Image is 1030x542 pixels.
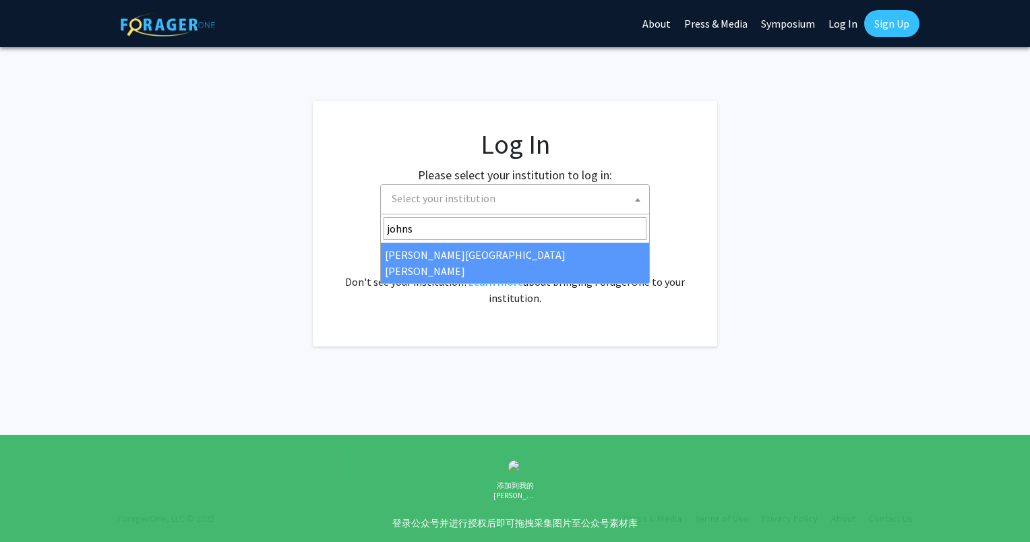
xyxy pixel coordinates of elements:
input: Search [384,217,646,240]
img: ForagerOne Logo [121,13,215,36]
span: Select your institution [392,191,495,205]
label: Please select your institution to log in: [418,166,612,184]
span: Select your institution [380,184,650,214]
div: No account? . Don't see your institution? about bringing ForagerOne to your institution. [340,241,690,306]
h1: Log In [340,128,690,160]
span: Select your institution [386,185,649,212]
a: Sign Up [864,10,919,37]
li: [PERSON_NAME][GEOGRAPHIC_DATA][PERSON_NAME] [381,243,649,283]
